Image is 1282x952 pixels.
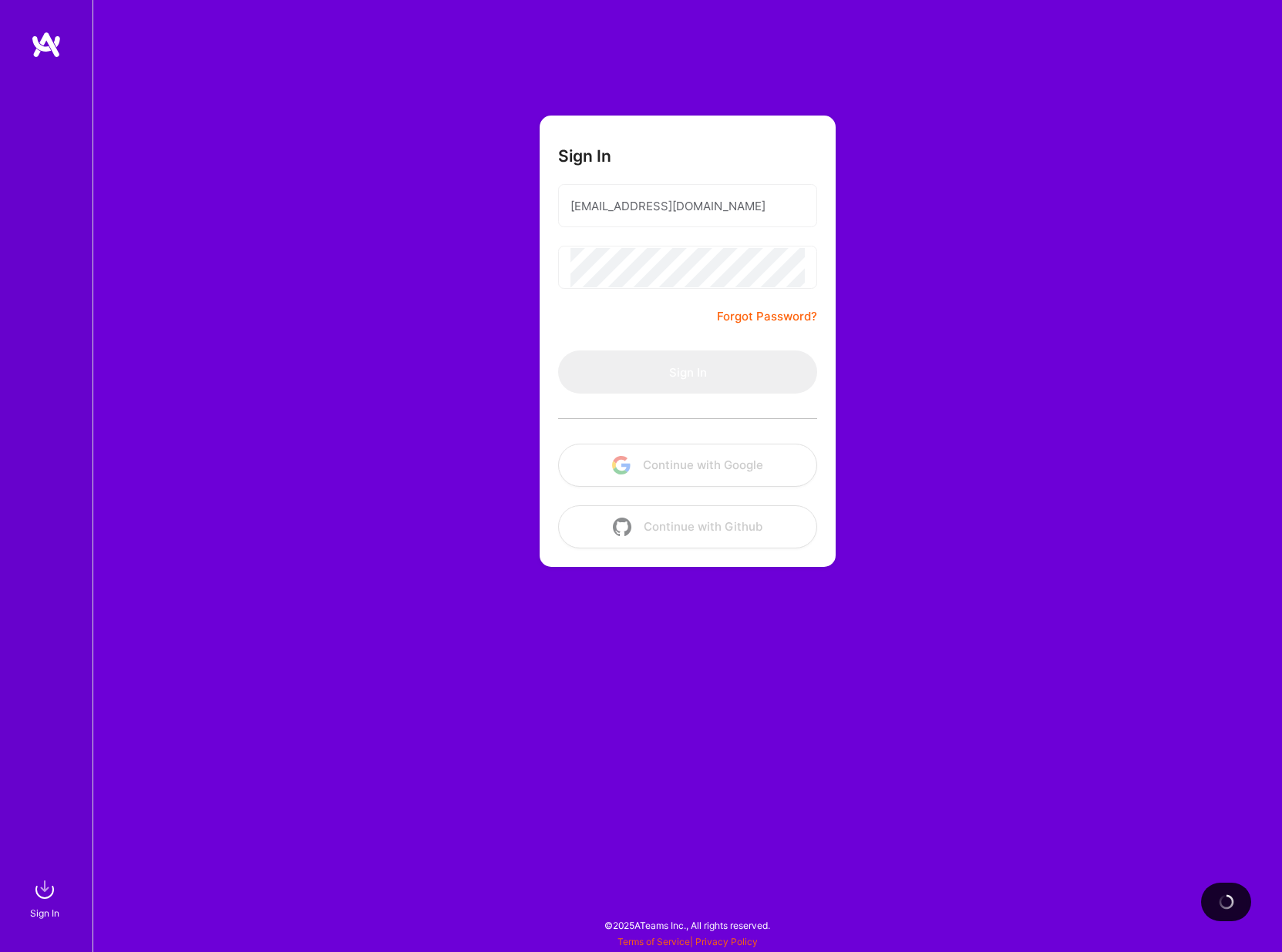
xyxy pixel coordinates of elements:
a: Privacy Policy [695,936,758,947]
h3: Sign In [558,146,611,166]
input: Email... [570,186,805,226]
a: Forgot Password? [717,307,817,326]
img: logo [31,31,62,59]
img: icon [613,518,631,536]
div: © 2025 ATeams Inc., All rights reserved. [93,906,1282,944]
button: Continue with Github [558,505,817,548]
img: sign in [29,874,60,905]
div: Sign In [30,905,59,921]
img: loading [1216,891,1237,912]
span: | [617,936,758,947]
a: sign inSign In [32,874,60,921]
img: icon [612,456,631,474]
a: Terms of Service [617,936,690,947]
button: Continue with Google [558,444,817,487]
button: Sign In [558,350,817,394]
